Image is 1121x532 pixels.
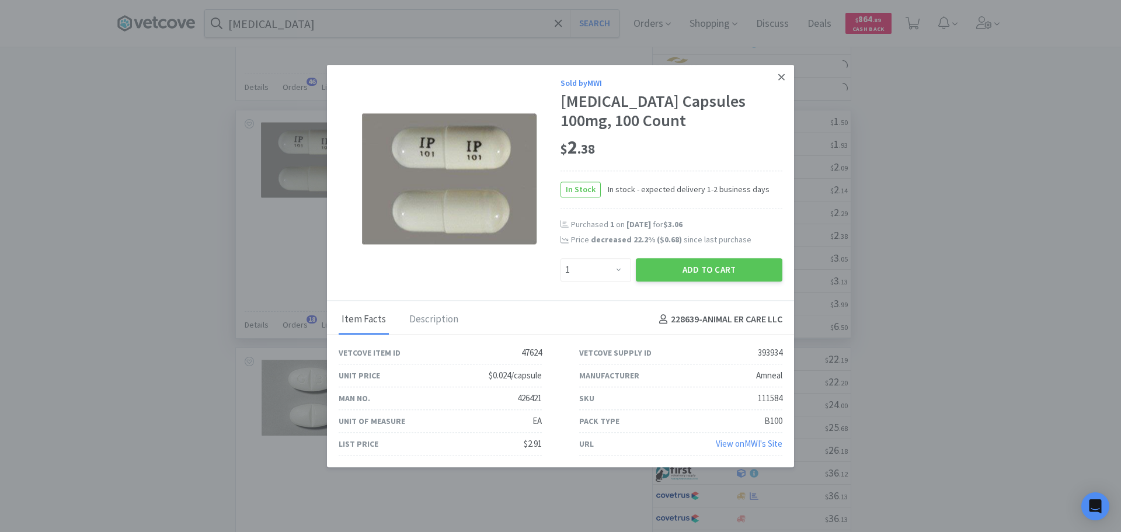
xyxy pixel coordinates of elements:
button: Add to Cart [636,258,782,281]
div: 47624 [521,346,542,360]
div: $0.024/capsule [489,368,542,383]
div: Vetcove Supply ID [579,346,652,359]
img: 609a09e61c544f2bb041484729df9224_393934.png [362,113,537,245]
span: decreased 22.2 % ( ) [591,235,682,245]
div: Item Facts [339,305,389,335]
div: Open Intercom Messenger [1081,492,1109,520]
div: List Price [339,437,378,450]
div: Price since last purchase [571,234,782,246]
span: $0.68 [660,235,679,245]
div: 426421 [517,391,542,405]
div: Vetcove Item ID [339,346,401,359]
div: Manufacturer [579,369,639,382]
div: Unit of Measure [339,415,405,427]
span: $ [560,141,568,157]
a: View onMWI's Site [716,438,782,449]
div: Purchased on for [571,219,782,231]
div: [MEDICAL_DATA] Capsules 100mg, 100 Count [560,92,782,131]
div: B100 [764,414,782,428]
div: 393934 [758,346,782,360]
div: Unit Price [339,369,380,382]
div: Amneal [756,368,782,383]
span: 1 [610,219,614,230]
div: EA [532,414,542,428]
span: $3.06 [663,219,683,230]
div: Description [406,305,461,335]
div: Man No. [339,392,370,405]
span: [DATE] [626,219,651,230]
div: URL [579,437,594,450]
div: $2.91 [524,437,542,451]
div: Sold by MWI [560,77,782,89]
div: 111584 [758,391,782,405]
span: In Stock [561,182,600,197]
span: . 38 [577,141,595,157]
div: Pack Type [579,415,619,427]
h4: 228639 - ANIMAL ER CARE LLC [655,312,782,328]
span: 2 [560,135,595,159]
span: In stock - expected delivery 1-2 business days [601,183,770,196]
div: SKU [579,392,594,405]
